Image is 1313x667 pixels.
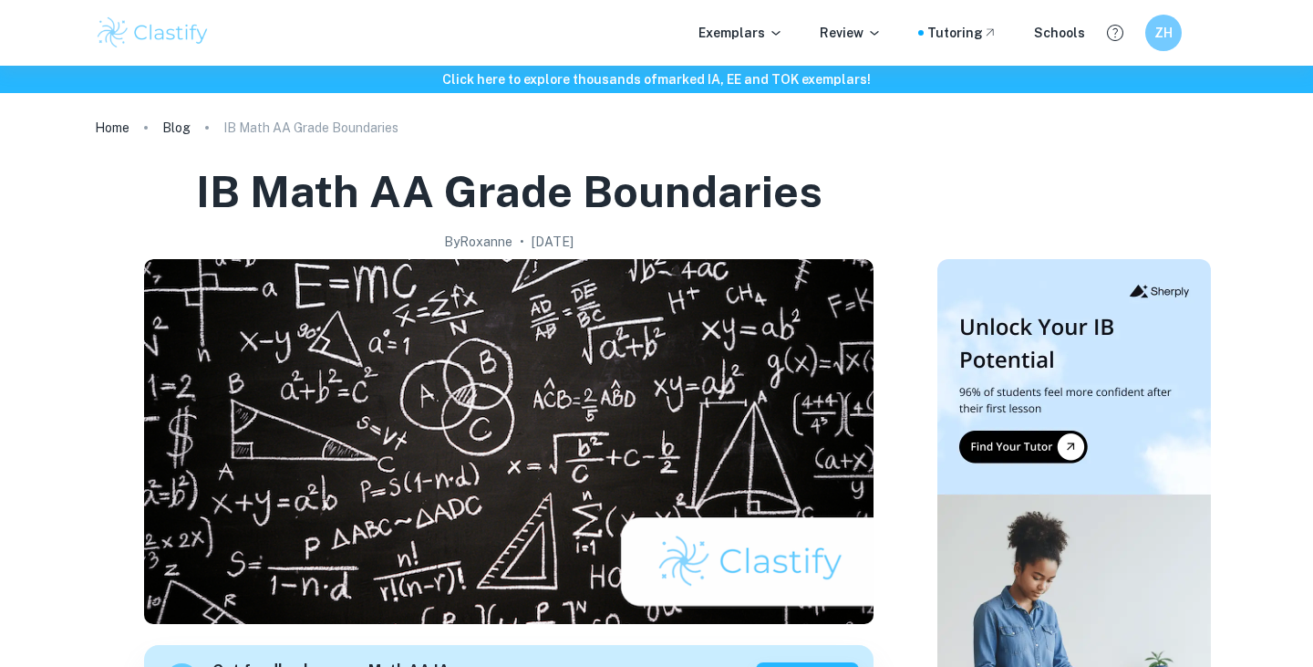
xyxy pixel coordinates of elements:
[1034,23,1085,43] a: Schools
[1145,15,1182,51] button: ZH
[1100,17,1131,48] button: Help and Feedback
[520,232,524,252] p: •
[162,115,191,141] a: Blog
[927,23,998,43] a: Tutoring
[444,232,512,252] h2: By Roxanne
[820,23,882,43] p: Review
[4,69,1309,89] h6: Click here to explore thousands of marked IA, EE and TOK exemplars !
[144,259,874,624] img: IB Math AA Grade Boundaries cover image
[532,232,574,252] h2: [DATE]
[95,15,211,51] img: Clastify logo
[1153,23,1174,43] h6: ZH
[698,23,783,43] p: Exemplars
[223,118,398,138] p: IB Math AA Grade Boundaries
[196,162,822,221] h1: IB Math AA Grade Boundaries
[95,115,129,141] a: Home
